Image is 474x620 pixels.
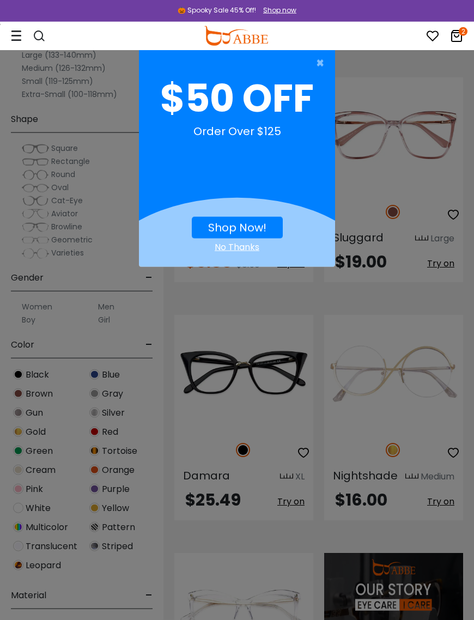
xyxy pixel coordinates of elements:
[208,220,266,235] a: Shop Now!
[450,32,463,44] a: 2
[178,5,256,15] div: 🎃 Spooky Sale 45% Off!
[192,217,283,239] button: Shop Now!
[133,52,330,74] button: Close
[204,26,268,46] img: abbeglasses.com
[148,74,326,123] div: $50 OFF
[258,5,296,15] a: Shop now
[459,27,467,36] i: 2
[316,52,330,74] span: ×
[139,241,335,254] div: Close
[148,123,326,150] div: Order Over $125
[263,5,296,15] div: Shop now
